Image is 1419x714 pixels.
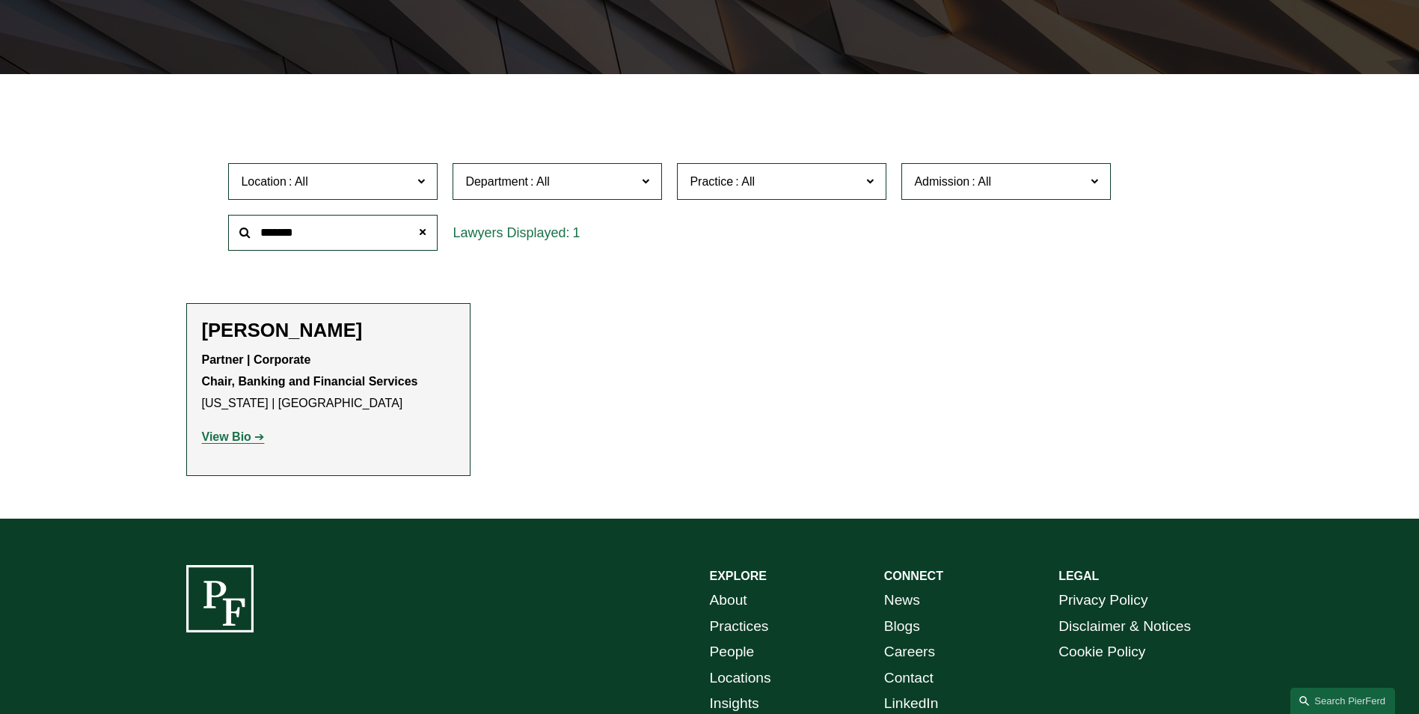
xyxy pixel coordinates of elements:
[465,175,528,188] span: Department
[710,639,755,665] a: People
[884,665,934,692] a: Contact
[202,353,418,388] strong: Partner | Corporate Chair, Banking and Financial Services
[202,430,265,443] a: View Bio
[690,175,733,188] span: Practice
[1058,570,1099,582] strong: LEGAL
[710,588,747,614] a: About
[710,570,767,582] strong: EXPLORE
[884,614,920,640] a: Blogs
[884,570,943,582] strong: CONNECT
[202,430,251,443] strong: View Bio
[710,614,769,640] a: Practices
[710,665,771,692] a: Locations
[884,588,920,614] a: News
[914,175,969,188] span: Admission
[1290,688,1395,714] a: Search this site
[241,175,286,188] span: Location
[202,319,455,342] h2: [PERSON_NAME]
[1058,614,1191,640] a: Disclaimer & Notices
[572,225,580,240] span: 1
[202,350,455,414] p: [US_STATE] | [GEOGRAPHIC_DATA]
[884,639,935,665] a: Careers
[1058,588,1147,614] a: Privacy Policy
[1058,639,1145,665] a: Cookie Policy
